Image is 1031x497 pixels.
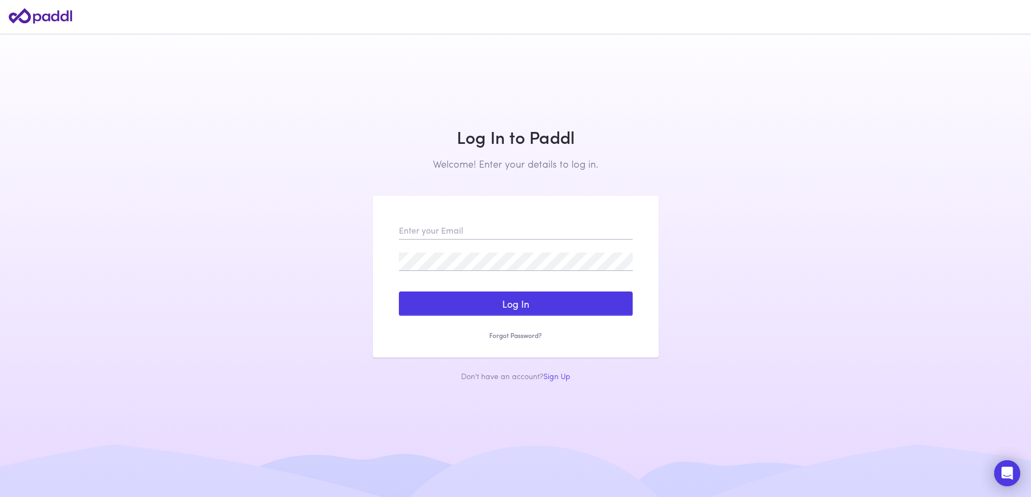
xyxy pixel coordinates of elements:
h1: Log In to Paddl [373,127,659,147]
div: Don't have an account? [373,370,659,381]
a: Sign Up [543,370,570,381]
div: Open Intercom Messenger [994,460,1020,486]
button: Log In [399,291,633,316]
h2: Welcome! Enter your details to log in. [373,158,659,170]
input: Enter your Email [399,221,633,240]
a: Forgot Password? [399,331,633,340]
